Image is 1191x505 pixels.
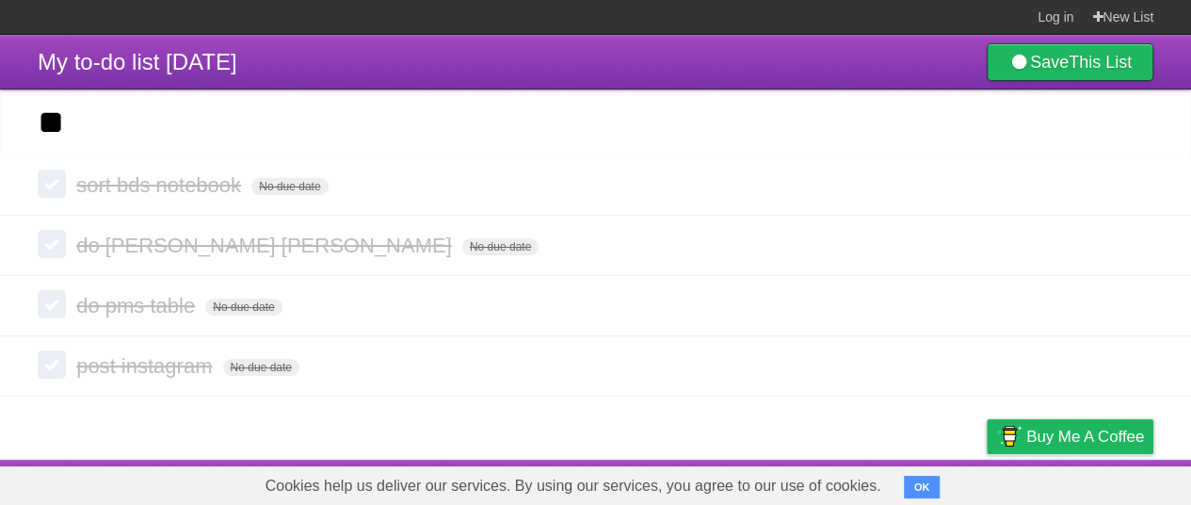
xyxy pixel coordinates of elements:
[904,476,941,498] button: OK
[76,173,246,197] span: sort bds notebook
[798,464,875,500] a: Developers
[76,354,217,378] span: post instagram
[38,350,66,379] label: Done
[898,464,940,500] a: Terms
[76,294,200,318] span: do pms table
[987,43,1153,81] a: SaveThis List
[38,230,66,258] label: Done
[1035,464,1153,500] a: Suggest a feature
[962,464,1011,500] a: Privacy
[205,299,282,316] span: No due date
[223,359,299,376] span: No due date
[251,178,328,195] span: No due date
[38,290,66,318] label: Done
[247,467,900,505] span: Cookies help us deliver our services. By using our services, you agree to our use of cookies.
[1026,420,1144,453] span: Buy me a coffee
[38,49,237,74] span: My to-do list [DATE]
[462,238,539,255] span: No due date
[996,420,1022,452] img: Buy me a coffee
[1069,53,1132,72] b: This List
[987,419,1153,454] a: Buy me a coffee
[38,170,66,198] label: Done
[736,464,776,500] a: About
[76,234,457,257] span: do [PERSON_NAME] [PERSON_NAME]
